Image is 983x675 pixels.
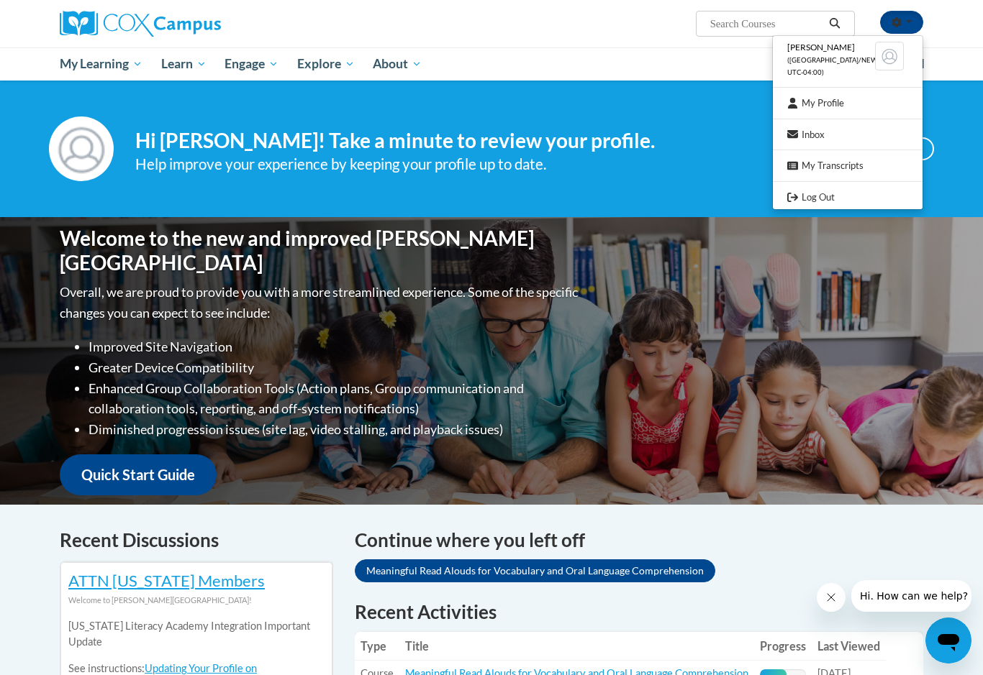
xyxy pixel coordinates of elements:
img: Learner Profile Avatar [875,42,904,70]
span: [PERSON_NAME] [787,42,855,52]
iframe: Button to launch messaging window [925,617,971,663]
iframe: Message from company [851,580,971,612]
a: My Transcripts [773,157,923,175]
a: Inbox [773,126,923,144]
iframe: Close message [817,583,846,612]
a: My Profile [773,94,923,112]
span: ([GEOGRAPHIC_DATA]/New_York UTC-04:00) [787,56,900,76]
a: Logout [773,188,923,206]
